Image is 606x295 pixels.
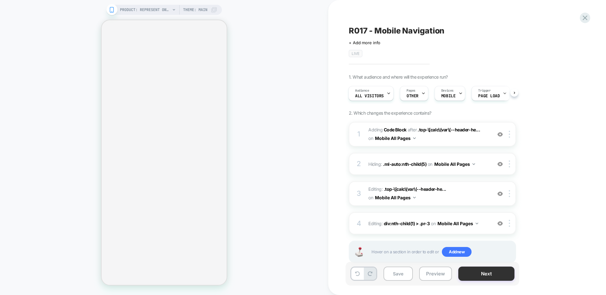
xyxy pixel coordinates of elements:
span: Adding [368,127,407,132]
div: 4 [356,217,362,230]
img: crossed eye [497,221,503,226]
span: 2. Which changes the experience contains? [349,110,431,116]
span: 1. What audience and where will the experience run? [349,74,448,80]
span: div:nth-child(1) > .pr-3 [384,221,430,226]
button: Mobile All Pages [375,134,416,143]
span: AFTER [408,127,417,132]
div: 2 [356,158,362,170]
span: Theme: MAIN [183,5,207,15]
span: .ml-auto:nth-child(5) [383,161,426,167]
span: R017 - Mobile Navigation [349,26,444,35]
span: Pages [407,88,415,93]
span: .top-\[calc\(var\(--header-he... [384,186,446,192]
img: close [509,160,510,167]
img: close [509,190,510,197]
button: Next [458,267,514,281]
span: MOBILE [441,94,455,98]
img: crossed eye [497,132,503,137]
img: crossed eye [497,161,503,167]
span: .top-\[calc\(var\(--header-he... [418,127,480,132]
span: Editing : [368,185,489,202]
button: Mobile All Pages [375,193,416,202]
span: on [368,134,373,142]
span: Hover on a section in order to edit or [371,247,512,257]
b: Code Block [384,127,407,132]
img: crossed eye [497,191,503,196]
img: Joystick [353,247,365,257]
button: Mobile All Pages [437,219,478,228]
span: LIVE [349,50,362,57]
span: PRODUCT: Represent Owners Club Hoodie - Powder Blue [120,5,170,15]
span: + Add more info [349,40,380,45]
div: 3 [356,187,362,200]
span: Devices [441,88,454,93]
span: Hiding : [368,160,489,169]
span: OTHER [407,94,419,98]
div: 1 [356,128,362,141]
span: All Visitors [355,94,384,98]
span: Add new [442,247,472,257]
img: close [509,131,510,138]
span: Audience [355,88,369,93]
span: on [368,194,373,202]
img: down arrow [472,163,475,165]
span: Editing : [368,219,489,228]
img: down arrow [413,137,416,139]
span: Page Load [478,94,500,98]
span: on [428,160,432,168]
img: down arrow [476,223,478,224]
img: down arrow [413,197,416,198]
button: Save [383,267,413,281]
button: Preview [419,267,452,281]
span: on [431,220,436,227]
button: Mobile All Pages [434,160,475,169]
span: Trigger [478,88,490,93]
img: close [509,220,510,227]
